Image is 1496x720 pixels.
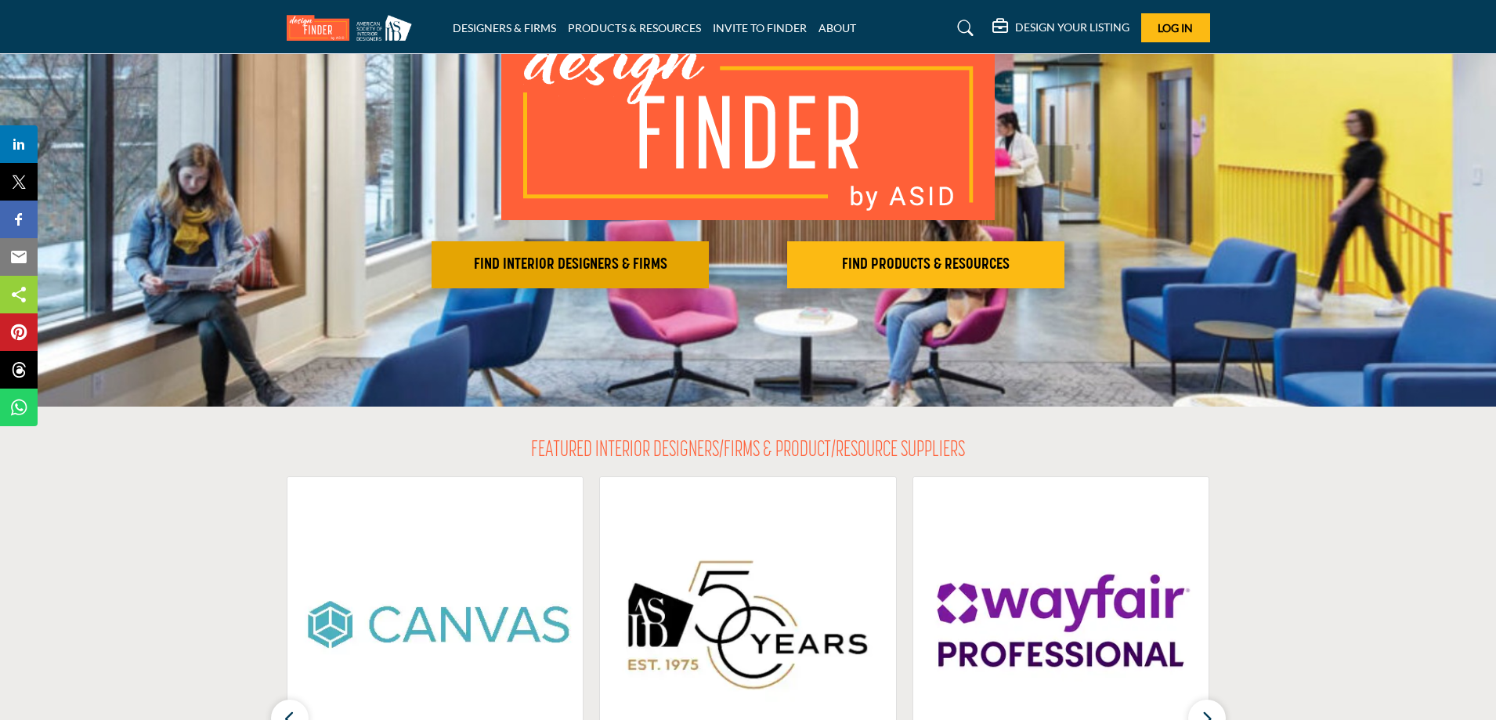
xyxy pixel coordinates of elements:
img: image [501,16,995,220]
span: Log In [1158,21,1193,34]
h2: FIND INTERIOR DESIGNERS & FIRMS [436,255,704,274]
button: FIND PRODUCTS & RESOURCES [787,241,1064,288]
a: DESIGNERS & FIRMS [453,21,556,34]
a: INVITE TO FINDER [713,21,807,34]
a: ABOUT [818,21,856,34]
h5: DESIGN YOUR LISTING [1015,20,1129,34]
img: Site Logo [287,15,420,41]
button: FIND INTERIOR DESIGNERS & FIRMS [432,241,709,288]
h2: FIND PRODUCTS & RESOURCES [792,255,1060,274]
h2: FEATURED INTERIOR DESIGNERS/FIRMS & PRODUCT/RESOURCE SUPPLIERS [531,438,965,465]
a: Search [942,16,984,41]
button: Log In [1141,13,1210,42]
a: PRODUCTS & RESOURCES [568,21,701,34]
div: DESIGN YOUR LISTING [992,19,1129,38]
